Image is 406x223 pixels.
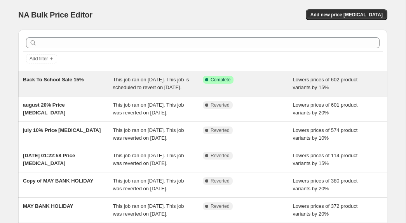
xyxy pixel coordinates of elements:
[211,203,230,209] span: Reverted
[306,9,387,20] button: Add new price [MEDICAL_DATA]
[23,153,75,166] span: [DATE] 01:22:58 Price [MEDICAL_DATA]
[23,178,94,184] span: Copy of MAY BANK HOLIDAY
[293,127,358,141] span: Lowers prices of 574 product variants by 10%
[211,102,230,108] span: Reverted
[113,153,184,166] span: This job ran on [DATE]. This job was reverted on [DATE].
[30,56,48,62] span: Add filter
[113,102,184,116] span: This job ran on [DATE]. This job was reverted on [DATE].
[211,77,230,83] span: Complete
[293,153,358,166] span: Lowers prices of 114 product variants by 15%
[23,203,73,209] span: MAY BANK HOLIDAY
[18,11,92,19] span: NA Bulk Price Editor
[23,77,84,83] span: Back To School Sale 15%
[211,127,230,133] span: Reverted
[23,102,65,116] span: august 20% Price [MEDICAL_DATA]
[211,153,230,159] span: Reverted
[113,203,184,217] span: This job ran on [DATE]. This job was reverted on [DATE].
[23,127,101,133] span: july 10% Price [MEDICAL_DATA]
[293,102,358,116] span: Lowers prices of 601 product variants by 20%
[113,127,184,141] span: This job ran on [DATE]. This job was reverted on [DATE].
[113,77,189,90] span: This job ran on [DATE]. This job is scheduled to revert on [DATE].
[293,203,358,217] span: Lowers prices of 372 product variants by 20%
[211,178,230,184] span: Reverted
[26,54,57,63] button: Add filter
[310,12,383,18] span: Add new price [MEDICAL_DATA]
[293,178,358,191] span: Lowers prices of 380 product variants by 20%
[113,178,184,191] span: This job ran on [DATE]. This job was reverted on [DATE].
[293,77,358,90] span: Lowers prices of 602 product variants by 15%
